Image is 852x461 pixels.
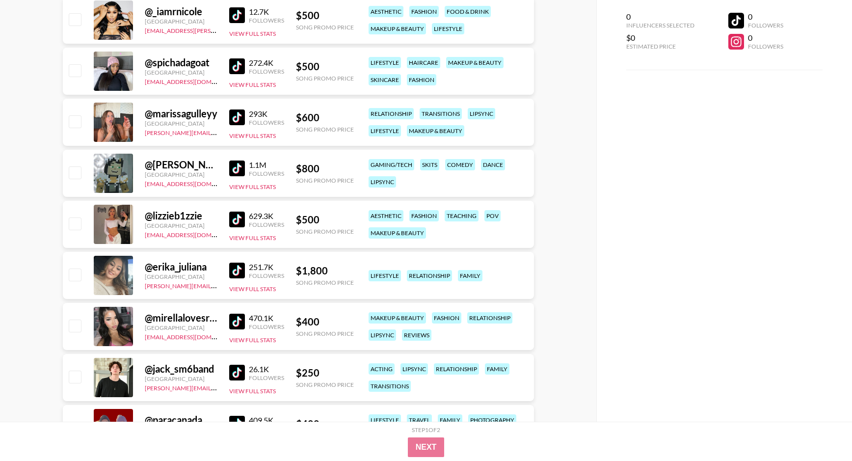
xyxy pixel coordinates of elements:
[249,58,284,68] div: 272.4K
[249,68,284,75] div: Followers
[369,329,396,341] div: lipsync
[296,265,354,277] div: $ 1,800
[145,363,217,375] div: @ jack_sm6band
[445,210,479,221] div: teaching
[296,228,354,235] div: Song Promo Price
[296,316,354,328] div: $ 400
[296,60,354,73] div: $ 500
[249,415,284,425] div: 409.5K
[229,263,245,278] img: TikTok
[369,23,426,34] div: makeup & beauty
[145,18,217,25] div: [GEOGRAPHIC_DATA]
[468,414,516,426] div: photography
[249,170,284,177] div: Followers
[249,374,284,381] div: Followers
[249,160,284,170] div: 1.1M
[249,211,284,221] div: 629.3K
[229,161,245,176] img: TikTok
[438,414,462,426] div: family
[626,33,694,43] div: $0
[229,183,276,190] button: View Full Stats
[145,5,217,18] div: @ _iamrnicole
[145,76,243,85] a: [EMAIL_ADDRESS][DOMAIN_NAME]
[467,312,512,324] div: relationship
[420,108,462,119] div: transitions
[434,363,479,375] div: relationship
[145,375,217,382] div: [GEOGRAPHIC_DATA]
[446,57,504,68] div: makeup & beauty
[229,132,276,139] button: View Full Stats
[407,74,436,85] div: fashion
[369,108,414,119] div: relationship
[296,330,354,337] div: Song Promo Price
[420,159,439,170] div: skits
[145,331,243,341] a: [EMAIL_ADDRESS][DOMAIN_NAME]
[296,418,354,430] div: $ 400
[145,159,217,171] div: @ [PERSON_NAME].[PERSON_NAME]
[369,227,426,239] div: makeup & beauty
[249,323,284,330] div: Followers
[409,6,439,17] div: fashion
[249,119,284,126] div: Followers
[229,234,276,242] button: View Full Stats
[229,285,276,293] button: View Full Stats
[369,159,414,170] div: gaming/tech
[145,127,383,136] a: [PERSON_NAME][EMAIL_ADDRESS][PERSON_NAME][PERSON_NAME][DOMAIN_NAME]
[145,108,217,120] div: @ marissagulleyy
[445,159,475,170] div: comedy
[145,414,217,426] div: @ paracanada
[229,365,245,380] img: TikTok
[748,22,783,29] div: Followers
[748,43,783,50] div: Followers
[402,329,431,341] div: reviews
[369,270,401,281] div: lifestyle
[369,312,426,324] div: makeup & beauty
[400,363,428,375] div: lipsync
[229,7,245,23] img: TikTok
[369,57,401,68] div: lifestyle
[407,270,452,281] div: relationship
[445,6,491,17] div: food & drink
[626,43,694,50] div: Estimated Price
[145,69,217,76] div: [GEOGRAPHIC_DATA]
[229,58,245,74] img: TikTok
[369,176,396,188] div: lipsync
[296,9,354,22] div: $ 500
[296,126,354,133] div: Song Promo Price
[296,381,354,388] div: Song Promo Price
[145,120,217,127] div: [GEOGRAPHIC_DATA]
[229,109,245,125] img: TikTok
[229,81,276,88] button: View Full Stats
[369,210,403,221] div: aesthetic
[458,270,482,281] div: family
[145,25,290,34] a: [EMAIL_ADDRESS][PERSON_NAME][DOMAIN_NAME]
[296,177,354,184] div: Song Promo Price
[407,57,440,68] div: haircare
[229,387,276,395] button: View Full Stats
[145,312,217,324] div: @ mirellalovesredbull
[145,210,217,222] div: @ lizzieb1zzie
[626,22,694,29] div: Influencers Selected
[803,412,840,449] iframe: Drift Widget Chat Controller
[249,109,284,119] div: 293K
[407,414,432,426] div: travel
[249,364,284,374] div: 26.1K
[145,56,217,69] div: @ spichadagoat
[249,313,284,323] div: 470.1K
[369,125,401,136] div: lifestyle
[296,163,354,175] div: $ 800
[296,367,354,379] div: $ 250
[369,74,401,85] div: skincare
[369,380,411,392] div: transitions
[296,24,354,31] div: Song Promo Price
[481,159,505,170] div: dance
[369,414,401,426] div: lifestyle
[409,210,439,221] div: fashion
[145,178,243,188] a: [EMAIL_ADDRESS][DOMAIN_NAME]
[249,262,284,272] div: 251.7K
[485,363,509,375] div: family
[145,171,217,178] div: [GEOGRAPHIC_DATA]
[626,12,694,22] div: 0
[296,111,354,124] div: $ 600
[145,273,217,280] div: [GEOGRAPHIC_DATA]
